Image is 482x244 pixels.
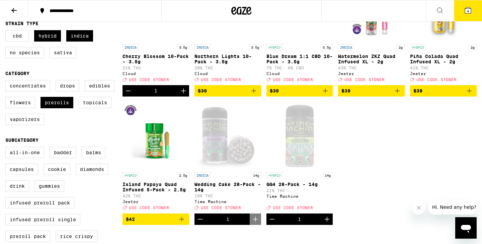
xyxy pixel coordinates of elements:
p: 14g [323,172,333,178]
iframe: Close message [412,201,425,215]
label: Vaporizers [5,114,44,125]
label: Indica [66,30,93,42]
label: Drops [56,80,79,91]
p: 3.5g [249,44,261,50]
iframe: Message from company [428,200,477,215]
span: USE CODE STONER [129,77,169,82]
p: 7% THC: 6% CBD [266,66,333,70]
div: Jeeter [410,71,477,76]
p: INDICA [194,172,211,178]
button: Decrement [123,85,134,97]
label: Sativa [50,47,76,58]
span: $42 [126,217,135,222]
p: 20% THC [194,66,261,70]
span: $30 [198,88,207,94]
p: GG4 28-Pack - 14g [266,182,333,187]
button: Decrement [194,213,206,225]
span: USE CODE STONER [273,77,313,82]
p: Cherry Blossom 10-Pack - 3.5g [123,54,189,64]
span: 4 [467,9,469,13]
p: 43% THC [338,66,405,70]
label: Capsules [5,164,38,175]
label: Hybrid [34,30,61,42]
label: Infused Preroll Pack [5,197,74,208]
p: HYBRID [410,44,426,50]
div: 1 [298,217,301,222]
label: Concentrates [5,80,50,91]
label: Badder [50,147,76,158]
label: Gummies [34,180,64,192]
div: Cloud [194,71,261,76]
label: Rice Crispy [56,231,97,242]
label: Prerolls [41,97,73,108]
p: 2g [469,44,477,50]
button: Add to bag [338,85,405,97]
p: HYBRID [266,172,283,178]
p: 3.5g [321,44,333,50]
span: USE CODE STONER [416,77,457,82]
p: 42% THC [123,194,189,198]
p: Blue Dream 1:1 CBD 10-Pack - 3.5g [266,54,333,64]
div: 1 [226,217,229,222]
button: Add to bag [266,85,333,97]
div: Jeeter [338,71,405,76]
label: Edibles [85,80,114,91]
p: HYBRID [123,172,139,178]
span: $39 [341,88,350,94]
label: Flowers [5,97,35,108]
p: INDICA [338,44,354,50]
p: Watermelon ZKZ Quad Infused XL - 2g [338,54,405,64]
p: Wedding Cake 28-Pack - 14g [194,182,261,192]
p: Piña Colada Quad Infused XL - 2g [410,54,477,64]
button: Increment [178,85,189,97]
label: No Species [5,47,44,58]
label: Diamonds [76,164,108,175]
div: 1 [154,88,157,94]
p: 3.5g [177,44,189,50]
p: HYBRID [266,44,283,50]
button: Add to bag [123,213,189,225]
label: Balms [82,147,105,158]
span: $30 [270,88,279,94]
p: Island Papaya Quad Infused 5-Pack - 2.5g [123,182,189,192]
iframe: Button to launch messaging window [455,217,477,239]
label: Topicals [79,97,111,108]
legend: Strain Type [5,21,38,26]
label: All-In-One [5,147,44,158]
legend: Subcategory [5,137,38,143]
label: Cookie [44,164,70,175]
legend: Category [5,71,29,76]
label: Drink [5,180,29,192]
span: USE CODE STONER [273,206,313,210]
button: Increment [250,213,261,225]
a: Open page for Wedding Cake 28-Pack - 14g from Time Machine [194,102,261,213]
p: 21% THC [266,188,333,193]
img: Jeeter - Island Papaya Quad Infused 5-Pack - 2.5g [123,102,189,169]
div: Jeeter [123,199,189,204]
p: 2.5g [177,172,189,178]
p: 21% THC [123,66,189,70]
label: Infused Preroll Single [5,214,80,225]
a: Open page for GG4 28-Pack - 14g from Time Machine [266,102,333,213]
button: Increment [321,213,333,225]
div: Time Machine [194,199,261,204]
label: CBD [5,30,29,42]
span: USE CODE STONER [344,77,385,82]
label: Preroll Pack [5,231,50,242]
a: Open page for Island Papaya Quad Infused 5-Pack - 2.5g from Jeeter [123,102,189,213]
div: Time Machine [266,194,333,198]
div: Cloud [266,71,333,76]
p: INDICA [123,44,139,50]
button: Add to bag [410,85,477,97]
button: Add to bag [194,85,261,97]
p: 19% THC [194,194,261,198]
div: Cloud [123,71,189,76]
button: 4 [454,0,482,21]
span: USE CODE STONER [201,206,241,210]
p: INDICA [194,44,211,50]
span: $39 [413,88,422,94]
span: USE CODE STONER [201,77,241,82]
p: 14g [251,172,261,178]
span: USE CODE STONER [129,206,169,210]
